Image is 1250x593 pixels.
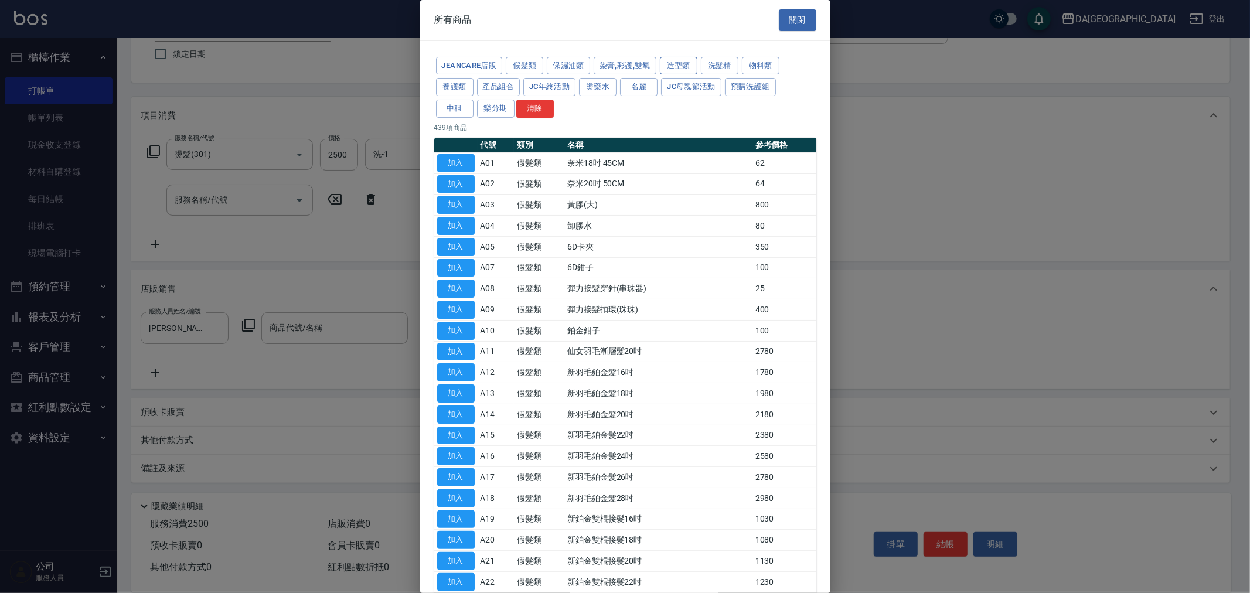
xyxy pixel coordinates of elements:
button: 加入 [437,384,475,403]
td: 鉑金鉗子 [564,320,752,341]
td: A18 [478,488,515,509]
button: 中租 [436,100,474,118]
td: A10 [478,320,515,341]
td: 假髮類 [514,195,564,216]
button: 加入 [437,301,475,319]
td: 假髮類 [514,425,564,446]
td: 新羽毛鉑金髮28吋 [564,488,752,509]
td: 假髮類 [514,509,564,530]
td: 假髮類 [514,299,564,321]
button: 加入 [437,322,475,340]
button: 造型類 [660,57,697,75]
td: A05 [478,236,515,257]
button: 加入 [437,196,475,214]
td: 假髮類 [514,341,564,362]
td: A15 [478,425,515,446]
td: 奈米20吋 50CM [564,173,752,195]
td: A07 [478,257,515,278]
td: 彈力接髮扣環(珠珠) [564,299,752,321]
td: 假髮類 [514,257,564,278]
td: 2380 [752,425,816,446]
td: A09 [478,299,515,321]
td: 黃膠(大) [564,195,752,216]
button: 洗髮精 [701,57,738,75]
button: 加入 [437,175,475,193]
td: 假髮類 [514,216,564,237]
button: 加入 [437,217,475,235]
td: 2580 [752,446,816,467]
td: 新鉑金雙棍接髮18吋 [564,530,752,551]
td: 卸膠水 [564,216,752,237]
td: 800 [752,195,816,216]
td: 25 [752,278,816,299]
td: A02 [478,173,515,195]
td: 2180 [752,404,816,425]
button: JC年終活動 [523,78,575,96]
td: 彈力接髮穿針(串珠器) [564,278,752,299]
th: 類別 [514,138,564,153]
td: 新鉑金雙棍接髮16吋 [564,509,752,530]
button: 加入 [437,343,475,361]
td: 假髮類 [514,173,564,195]
button: 關閉 [779,9,816,31]
td: A19 [478,509,515,530]
button: 加入 [437,280,475,298]
td: 新鉑金雙棍接髮22吋 [564,571,752,592]
button: 加入 [437,427,475,445]
td: 2780 [752,341,816,362]
td: 假髮類 [514,152,564,173]
p: 439 項商品 [434,122,816,133]
td: 假髮類 [514,404,564,425]
th: 代號 [478,138,515,153]
td: A21 [478,551,515,572]
td: 假髮類 [514,488,564,509]
button: 加入 [437,238,475,256]
td: A11 [478,341,515,362]
td: 62 [752,152,816,173]
td: 假髮類 [514,571,564,592]
td: 新羽毛鉑金髮18吋 [564,383,752,404]
td: 假髮類 [514,320,564,341]
td: 1980 [752,383,816,404]
td: 奈米18吋 45CM [564,152,752,173]
td: 仙女羽毛漸層髮20吋 [564,341,752,362]
td: 6D卡夾 [564,236,752,257]
td: A13 [478,383,515,404]
td: 1230 [752,571,816,592]
td: 假髮類 [514,362,564,383]
td: 新羽毛鉑金髮24吋 [564,446,752,467]
td: 假髮類 [514,236,564,257]
td: 2980 [752,488,816,509]
td: 400 [752,299,816,321]
td: A22 [478,571,515,592]
button: 清除 [516,100,554,118]
button: 燙藥水 [579,78,617,96]
td: 80 [752,216,816,237]
button: 加入 [437,552,475,570]
td: 假髮類 [514,446,564,467]
td: 新羽毛鉑金髮16吋 [564,362,752,383]
td: A14 [478,404,515,425]
td: 1780 [752,362,816,383]
button: 產品組合 [477,78,520,96]
td: A16 [478,446,515,467]
th: 名稱 [564,138,752,153]
td: 新羽毛鉑金髮26吋 [564,467,752,488]
td: A03 [478,195,515,216]
button: 名麗 [620,78,658,96]
td: 1030 [752,509,816,530]
td: A04 [478,216,515,237]
button: 養護類 [436,78,474,96]
button: 樂分期 [477,100,515,118]
button: 加入 [437,468,475,486]
button: 加入 [437,154,475,172]
td: 新鉑金雙棍接髮20吋 [564,551,752,572]
button: 加入 [437,573,475,591]
button: 預購洗護組 [725,78,776,96]
td: 1130 [752,551,816,572]
button: 加入 [437,447,475,465]
td: 新羽毛鉑金髮22吋 [564,425,752,446]
button: 加入 [437,259,475,277]
td: 假髮類 [514,551,564,572]
td: 100 [752,320,816,341]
